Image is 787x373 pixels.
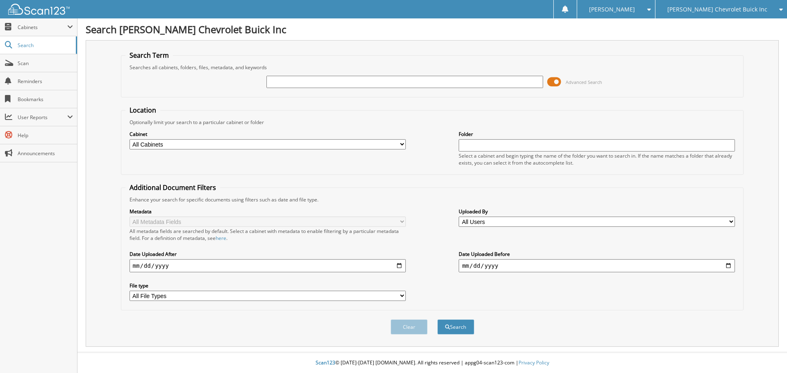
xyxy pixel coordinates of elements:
input: end [459,259,735,272]
span: Scan123 [316,359,335,366]
span: Bookmarks [18,96,73,103]
h1: Search [PERSON_NAME] Chevrolet Buick Inc [86,23,779,36]
div: All metadata fields are searched by default. Select a cabinet with metadata to enable filtering b... [130,228,406,242]
label: Uploaded By [459,208,735,215]
legend: Additional Document Filters [125,183,220,192]
legend: Location [125,106,160,115]
legend: Search Term [125,51,173,60]
span: Search [18,42,72,49]
div: Searches all cabinets, folders, files, metadata, and keywords [125,64,739,71]
span: Announcements [18,150,73,157]
img: scan123-logo-white.svg [8,4,70,15]
div: Enhance your search for specific documents using filters such as date and file type. [125,196,739,203]
div: © [DATE]-[DATE] [DOMAIN_NAME]. All rights reserved | appg04-scan123-com | [77,353,787,373]
button: Search [437,319,474,335]
label: Metadata [130,208,406,215]
span: Reminders [18,78,73,85]
span: Help [18,132,73,139]
span: User Reports [18,114,67,121]
input: start [130,259,406,272]
a: here [216,235,226,242]
label: Date Uploaded Before [459,251,735,258]
span: [PERSON_NAME] Chevrolet Buick Inc [667,7,767,12]
div: Optionally limit your search to a particular cabinet or folder [125,119,739,126]
span: Cabinets [18,24,67,31]
span: Advanced Search [566,79,602,85]
label: File type [130,282,406,289]
a: Privacy Policy [519,359,549,366]
label: Cabinet [130,131,406,138]
label: Date Uploaded After [130,251,406,258]
button: Clear [391,319,428,335]
span: Scan [18,60,73,67]
span: [PERSON_NAME] [589,7,635,12]
label: Folder [459,131,735,138]
div: Select a cabinet and begin typing the name of the folder you want to search in. If the name match... [459,152,735,166]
